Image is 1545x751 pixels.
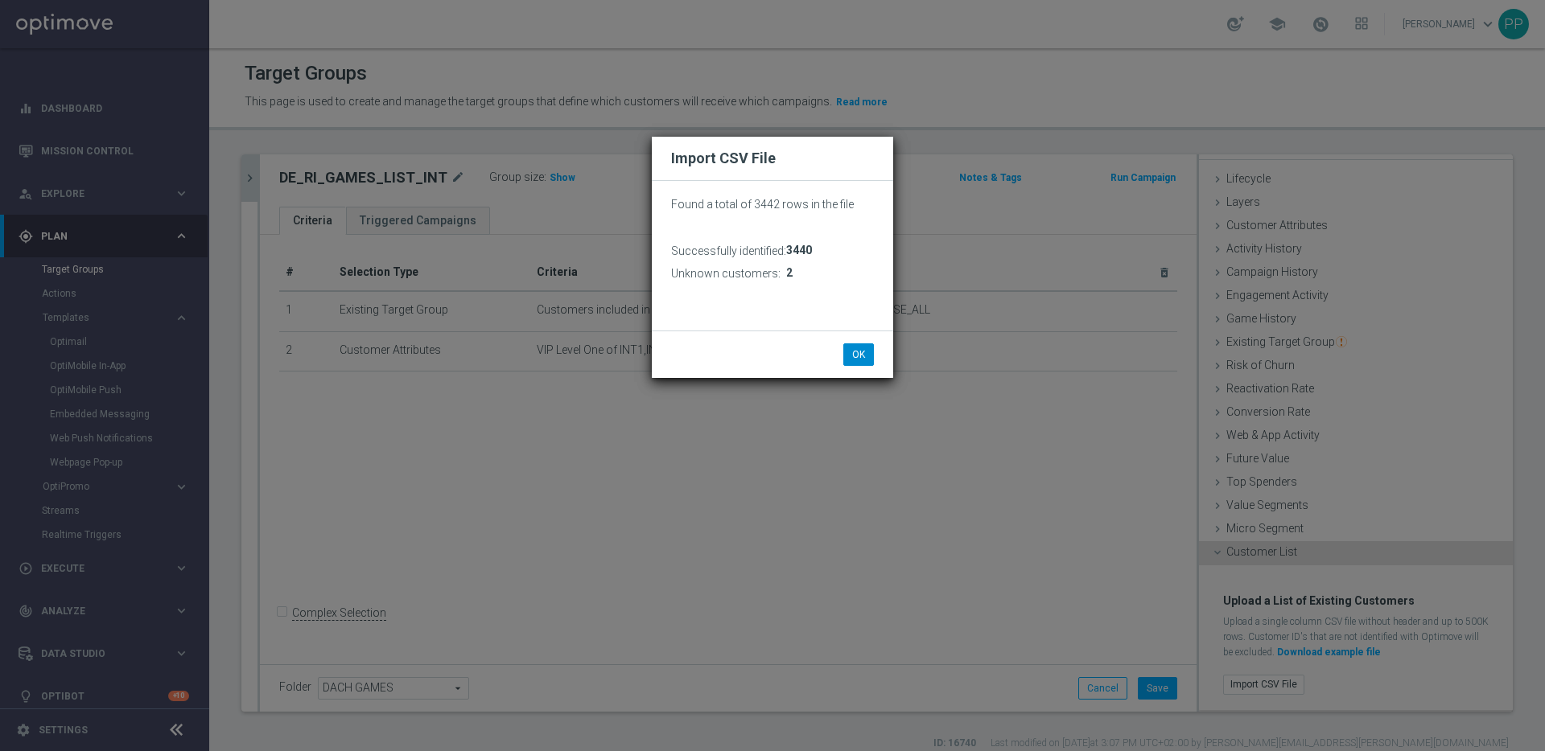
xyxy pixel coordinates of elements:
[843,343,874,366] button: OK
[671,197,874,211] p: Found a total of 3442 rows in the file
[671,149,874,168] h2: Import CSV File
[671,244,786,258] h3: Successfully identified:
[671,266,781,281] h3: Unknown customers:
[786,244,812,257] span: 3440
[786,266,793,280] span: 2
